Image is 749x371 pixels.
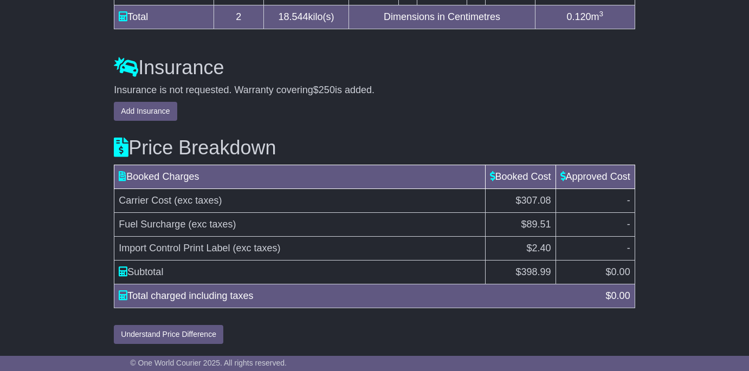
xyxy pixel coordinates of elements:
[214,5,263,29] td: 2
[556,165,635,189] td: Approved Cost
[349,5,535,29] td: Dimensions in Centimetres
[516,195,551,206] span: $307.08
[114,84,635,96] div: Insurance is not requested. Warranty covering is added.
[113,289,600,303] div: Total charged including taxes
[278,11,308,22] span: 18.544
[233,243,280,253] span: (exc taxes)
[119,219,185,230] span: Fuel Surcharge
[527,243,551,253] span: $2.40
[627,243,630,253] span: -
[601,289,636,303] div: $
[188,219,236,230] span: (exc taxes)
[535,5,635,29] td: m
[114,137,635,159] h3: Price Breakdown
[114,102,177,121] button: Add Insurance
[627,195,630,206] span: -
[485,165,556,189] td: Booked Cost
[556,261,635,284] td: $
[313,84,335,95] span: $250
[611,290,630,301] span: 0.00
[119,195,171,206] span: Carrier Cost
[114,5,214,29] td: Total
[611,266,630,277] span: 0.00
[566,11,591,22] span: 0.120
[114,261,485,284] td: Subtotal
[627,219,630,230] span: -
[599,10,604,18] sup: 3
[114,165,485,189] td: Booked Charges
[130,359,287,367] span: © One World Courier 2025. All rights reserved.
[521,266,551,277] span: 398.99
[119,243,230,253] span: Import Control Print Label
[114,57,635,79] h3: Insurance
[485,261,556,284] td: $
[174,195,222,206] span: (exc taxes)
[114,325,223,344] button: Understand Price Difference
[521,219,551,230] span: $89.51
[263,5,348,29] td: kilo(s)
